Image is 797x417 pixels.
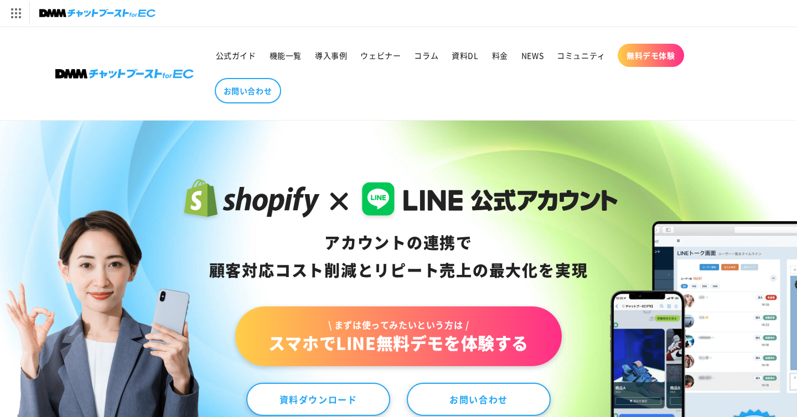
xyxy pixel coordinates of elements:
[268,319,529,331] span: \ まずは使ってみたいという方は /
[354,44,407,67] a: ウェビナー
[2,2,29,25] img: サービス
[492,50,508,60] span: 料金
[618,44,684,67] a: 無料デモ体験
[521,50,544,60] span: NEWS
[407,44,445,67] a: コラム
[209,44,263,67] a: 公式ガイド
[627,50,675,60] span: 無料デモ体験
[39,6,156,21] img: チャットブーストforEC
[179,229,618,284] div: アカウントの連携で 顧客対応コスト削減と リピート売上の 最大化を実現
[557,50,605,60] span: コミュニティ
[360,50,401,60] span: ウェビナー
[407,383,551,416] a: お問い合わせ
[445,44,485,67] a: 資料DL
[216,50,256,60] span: 公式ガイド
[55,69,194,79] img: 株式会社DMM Boost
[550,44,612,67] a: コミュニティ
[263,44,308,67] a: 機能一覧
[224,86,272,96] span: お問い合わせ
[315,50,347,60] span: 導入事例
[215,78,281,103] a: お問い合わせ
[485,44,515,67] a: 料金
[235,306,562,366] a: \ まずは使ってみたいという方は /スマホでLINE無料デモを体験する
[246,383,390,416] a: 資料ダウンロード
[270,50,302,60] span: 機能一覧
[452,50,478,60] span: 資料DL
[308,44,354,67] a: 導入事例
[414,50,438,60] span: コラム
[515,44,550,67] a: NEWS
